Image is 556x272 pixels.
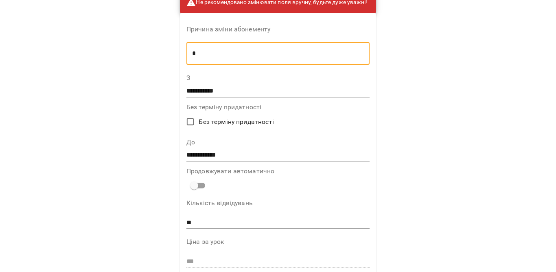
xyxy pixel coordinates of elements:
[186,75,370,81] label: З
[186,168,370,175] label: Продовжувати автоматично
[186,104,370,111] label: Без терміну придатності
[186,239,370,245] label: Ціна за урок
[186,139,370,146] label: До
[186,26,370,33] label: Причина зміни абонементу
[186,200,370,206] label: Кількість відвідувань
[199,117,274,127] span: Без терміну придатності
